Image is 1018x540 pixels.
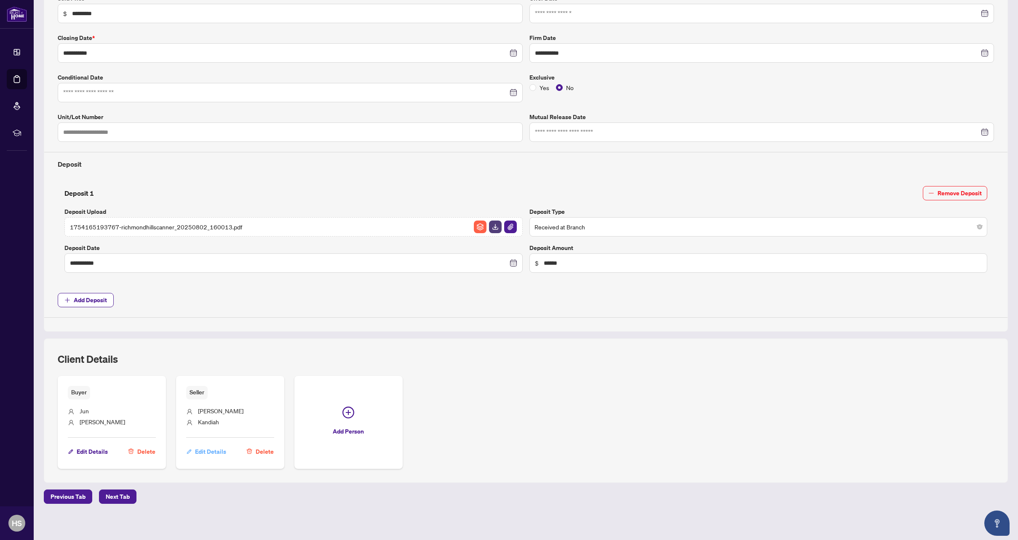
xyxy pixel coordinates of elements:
label: Firm Date [529,33,994,43]
span: Received at Branch [534,219,983,235]
label: Unit/Lot Number [58,112,523,122]
img: logo [7,6,27,22]
button: Open asap [984,511,1010,536]
span: Buyer [68,386,90,399]
button: Edit Details [68,444,108,459]
button: File Attachement [504,220,517,234]
img: File Download [489,221,502,233]
label: Closing Date [58,33,523,43]
button: Delete [246,444,274,459]
span: Add Person [333,425,364,438]
label: Deposit Upload [64,207,523,216]
label: Exclusive [529,73,994,82]
span: $ [535,258,539,268]
button: Add Person [294,376,403,468]
span: Delete [256,445,274,458]
button: Remove Deposit [923,186,987,200]
label: Deposit Type [529,207,988,216]
img: File Archive [474,221,486,233]
span: Seller [186,386,208,399]
label: Conditional Date [58,73,523,82]
h2: Client Details [58,352,118,366]
span: HS [12,517,22,529]
button: Edit Details [186,444,227,459]
span: Edit Details [195,445,226,458]
span: Jun [80,407,89,415]
span: Remove Deposit [938,186,982,200]
span: Add Deposit [74,293,107,307]
button: Add Deposit [58,293,114,307]
span: plus-circle [342,407,354,418]
button: File Download [489,220,502,234]
label: Mutual Release Date [529,112,994,122]
span: Yes [536,83,553,92]
button: File Archive [473,220,487,234]
span: plus [64,297,70,303]
span: 1754165193767-richmondhillscanner_20250802_160013.pdf [70,222,242,231]
span: Edit Details [77,445,108,458]
label: Deposit Amount [529,243,988,253]
button: Previous Tab [44,489,92,504]
span: [PERSON_NAME] [80,418,125,426]
h4: Deposit [58,159,994,169]
span: Previous Tab [51,490,86,503]
span: No [563,83,577,92]
span: 1754165193767-richmondhillscanner_20250802_160013.pdfFile ArchiveFile DownloadFile Attachement [64,217,523,237]
button: Next Tab [99,489,136,504]
span: [PERSON_NAME] [198,407,243,415]
span: Delete [137,445,155,458]
button: Delete [128,444,156,459]
span: close-circle [977,224,982,229]
span: Kandiah [198,418,219,426]
h4: Deposit 1 [64,188,94,198]
span: $ [63,9,67,18]
img: File Attachement [504,221,517,233]
span: minus [928,190,934,196]
span: Next Tab [106,490,130,503]
label: Deposit Date [64,243,523,253]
